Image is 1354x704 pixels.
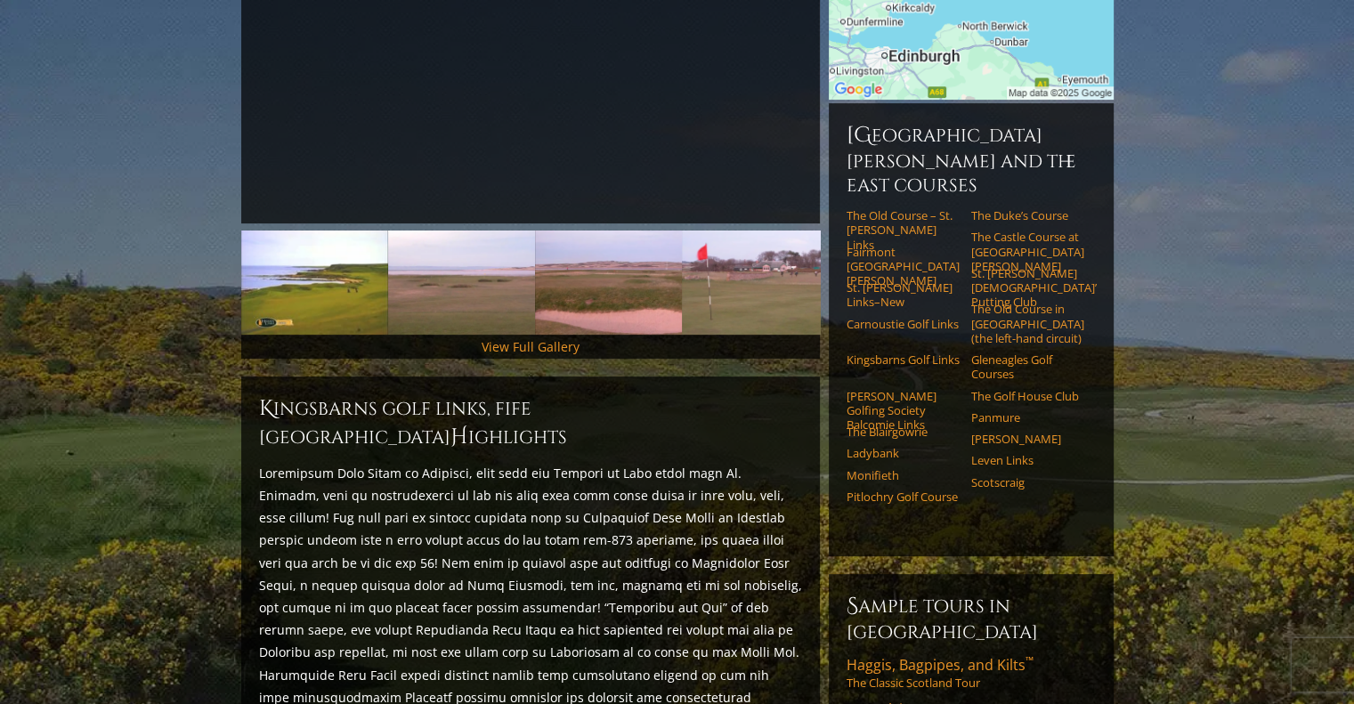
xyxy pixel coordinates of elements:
a: [PERSON_NAME] [971,432,1084,446]
a: Scotscraig [971,475,1084,490]
sup: ™ [1026,653,1034,668]
a: The Duke’s Course [971,208,1084,223]
a: Carnoustie Golf Links [847,317,960,331]
a: [PERSON_NAME] Golfing Society Balcomie Links [847,389,960,433]
h6: Sample Tours in [GEOGRAPHIC_DATA] [847,592,1096,644]
span: H [450,423,468,451]
h6: [GEOGRAPHIC_DATA][PERSON_NAME] and the East Courses [847,121,1096,198]
a: The Castle Course at [GEOGRAPHIC_DATA][PERSON_NAME] [971,230,1084,273]
a: View Full Gallery [482,338,580,355]
a: Haggis, Bagpipes, and Kilts™The Classic Scotland Tour [847,655,1096,691]
a: Monifieth [847,468,960,482]
a: Pitlochry Golf Course [847,490,960,504]
a: Panmure [971,410,1084,425]
a: Fairmont [GEOGRAPHIC_DATA][PERSON_NAME] [847,245,960,288]
a: The Old Course in [GEOGRAPHIC_DATA] (the left-hand circuit) [971,302,1084,345]
a: Gleneagles Golf Courses [971,352,1084,382]
a: The Golf House Club [971,389,1084,403]
a: The Blairgowrie [847,425,960,439]
h2: Kingsbarns Golf Links, Fife [GEOGRAPHIC_DATA] ighlights [259,394,802,451]
a: St. [PERSON_NAME] Links–New [847,280,960,310]
a: Ladybank [847,446,960,460]
span: Haggis, Bagpipes, and Kilts [847,655,1034,675]
a: The Old Course – St. [PERSON_NAME] Links [847,208,960,252]
a: Kingsbarns Golf Links [847,352,960,367]
a: St. [PERSON_NAME] [DEMOGRAPHIC_DATA]’ Putting Club [971,266,1084,310]
a: Leven Links [971,453,1084,467]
